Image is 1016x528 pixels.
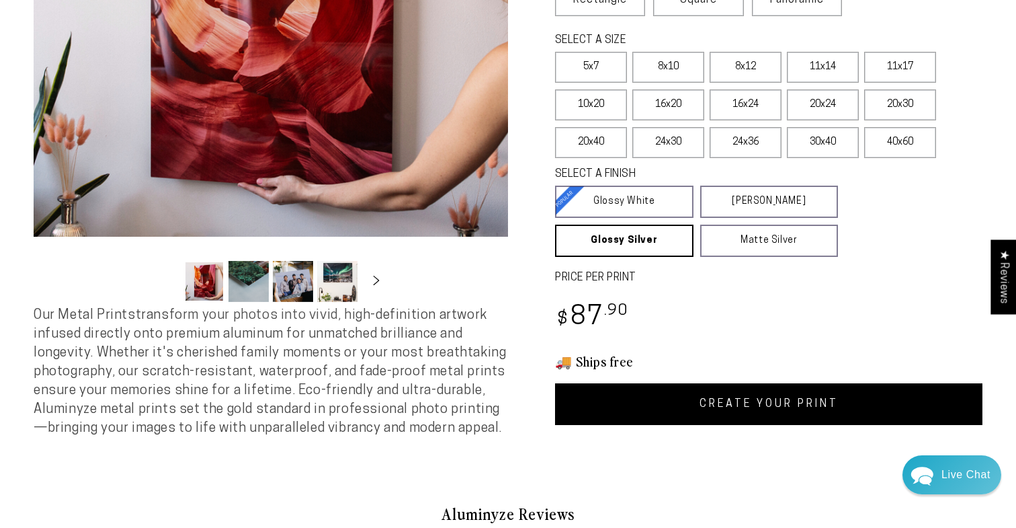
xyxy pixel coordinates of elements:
button: Slide left [151,266,180,296]
span: Our Metal Prints transform your photos into vivid, high-definition artwork infused directly onto ... [34,309,506,435]
label: 40x60 [864,127,936,158]
h3: 🚚 Ships free [555,352,982,370]
a: Glossy White [555,186,693,218]
label: 10x20 [555,89,627,120]
label: 16x24 [710,89,781,120]
div: Click to open Judge.me floating reviews tab [990,239,1016,314]
a: [PERSON_NAME] [700,186,839,218]
a: Glossy Silver [555,225,693,257]
label: 8x12 [710,52,781,83]
label: 5x7 [555,52,627,83]
label: 20x24 [787,89,859,120]
button: Load image 3 in gallery view [273,261,313,302]
label: 20x30 [864,89,936,120]
legend: SELECT A FINISH [555,167,806,182]
label: 16x20 [632,89,704,120]
a: Matte Silver [700,225,839,257]
label: 11x14 [787,52,859,83]
label: 8x10 [632,52,704,83]
button: Load image 4 in gallery view [317,261,357,302]
label: PRICE PER PRINT [555,270,982,286]
button: Load image 2 in gallery view [228,261,269,302]
button: Load image 1 in gallery view [184,261,224,302]
a: CREATE YOUR PRINT [555,383,982,425]
label: 20x40 [555,127,627,158]
h2: Aluminyze Reviews [116,502,900,525]
div: Chat widget toggle [902,455,1001,494]
button: Slide right [362,266,391,296]
sup: .90 [604,303,628,319]
label: 11x17 [864,52,936,83]
label: 24x30 [632,127,704,158]
label: 24x36 [710,127,781,158]
label: 30x40 [787,127,859,158]
legend: SELECT A SIZE [555,33,806,48]
div: Contact Us Directly [941,455,990,494]
bdi: 87 [555,305,628,331]
span: $ [557,311,568,329]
